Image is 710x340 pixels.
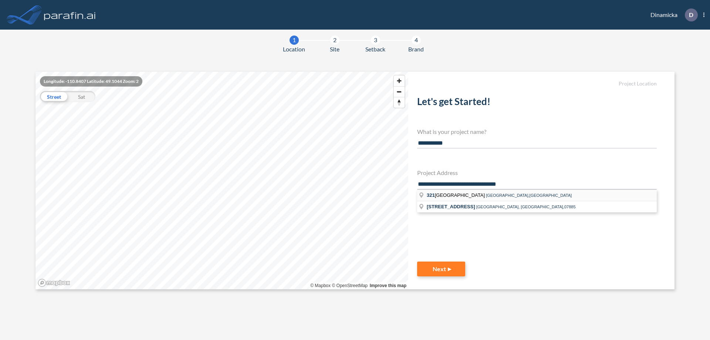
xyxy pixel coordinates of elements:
p: D [689,11,693,18]
h5: Project Location [417,81,657,87]
div: 1 [290,36,299,45]
div: Longitude: -110.8407 Latitude: 49.1044 Zoom: 2 [40,76,142,87]
a: Mapbox homepage [38,279,70,287]
a: OpenStreetMap [332,283,368,288]
div: Street [40,91,68,102]
span: 321 [427,192,435,198]
button: Zoom out [394,86,405,97]
div: Dinamicka [639,9,704,21]
div: 2 [330,36,339,45]
h4: Project Address [417,169,657,176]
span: Setback [365,45,385,54]
h2: Let's get Started! [417,96,657,110]
span: Location [283,45,305,54]
a: Mapbox [310,283,331,288]
span: [GEOGRAPHIC_DATA], [GEOGRAPHIC_DATA],07885 [476,205,576,209]
span: Site [330,45,339,54]
h4: What is your project name? [417,128,657,135]
button: Next [417,262,465,276]
span: Brand [408,45,424,54]
a: Improve this map [370,283,406,288]
div: Sat [68,91,95,102]
div: 3 [371,36,380,45]
span: Zoom out [394,87,405,97]
canvas: Map [35,72,408,289]
div: 4 [412,36,421,45]
span: [GEOGRAPHIC_DATA] [427,192,486,198]
button: Reset bearing to north [394,97,405,108]
button: Zoom in [394,75,405,86]
span: [GEOGRAPHIC_DATA],[GEOGRAPHIC_DATA] [486,193,572,198]
span: [STREET_ADDRESS] [427,204,475,209]
img: logo [43,7,97,22]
